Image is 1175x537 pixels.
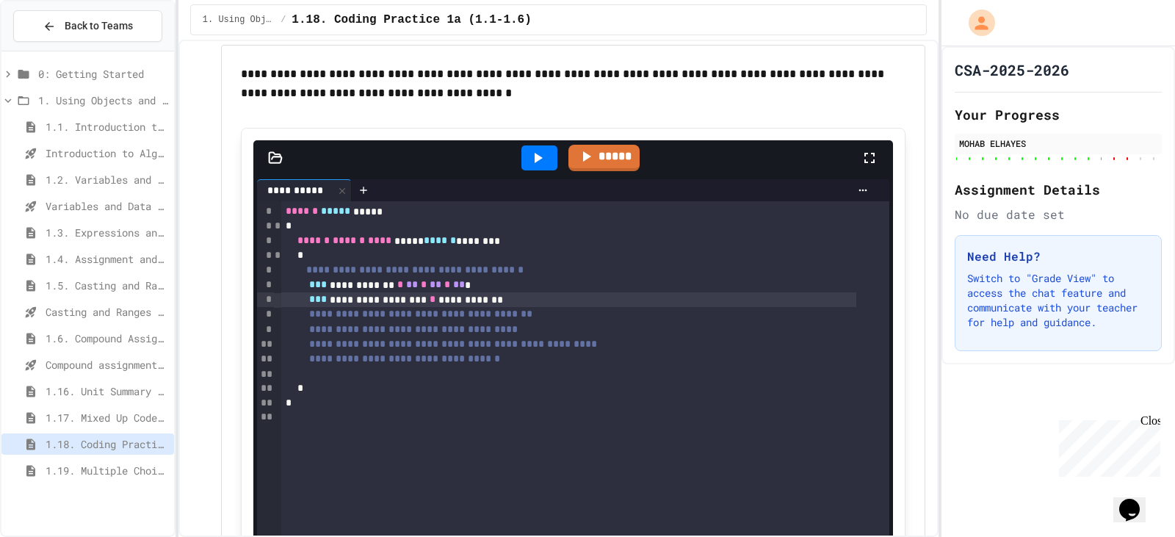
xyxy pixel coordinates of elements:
span: / [281,14,286,26]
span: Introduction to Algorithms, Programming, and Compilers [46,145,168,161]
span: 1.2. Variables and Data Types [46,172,168,187]
span: 1.19. Multiple Choice Exercises for Unit 1a (1.1-1.6) [46,463,168,478]
span: 1.4. Assignment and Input [46,251,168,267]
span: 1.5. Casting and Ranges of Values [46,278,168,293]
span: 1.1. Introduction to Algorithms, Programming, and Compilers [46,119,168,134]
iframe: chat widget [1053,414,1160,477]
span: 1. Using Objects and Methods [203,14,275,26]
span: 1.16. Unit Summary 1a (1.1-1.6) [46,383,168,399]
span: 1.17. Mixed Up Code Practice 1.1-1.6 [46,410,168,425]
span: 0: Getting Started [38,66,168,82]
h3: Need Help? [967,248,1149,265]
button: Back to Teams [13,10,162,42]
div: No due date set [955,206,1162,223]
span: 1.6. Compound Assignment Operators [46,331,168,346]
span: 1.18. Coding Practice 1a (1.1-1.6) [292,11,531,29]
span: Variables and Data Types - Quiz [46,198,168,214]
span: Compound assignment operators - Quiz [46,357,168,372]
div: My Account [953,6,999,40]
span: 1.3. Expressions and Output [New] [46,225,168,240]
div: Chat with us now!Close [6,6,101,93]
h2: Assignment Details [955,179,1162,200]
h2: Your Progress [955,104,1162,125]
iframe: chat widget [1113,478,1160,522]
p: Switch to "Grade View" to access the chat feature and communicate with your teacher for help and ... [967,271,1149,330]
span: 1. Using Objects and Methods [38,93,168,108]
span: Casting and Ranges of variables - Quiz [46,304,168,320]
div: MOHAB ELHAYES [959,137,1157,150]
h1: CSA-2025-2026 [955,60,1069,80]
span: 1.18. Coding Practice 1a (1.1-1.6) [46,436,168,452]
span: Back to Teams [65,18,133,34]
